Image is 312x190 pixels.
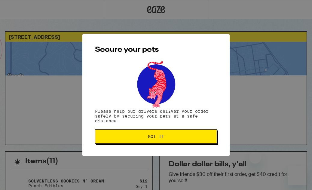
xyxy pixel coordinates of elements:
[95,129,217,144] button: Got it
[288,166,307,185] iframe: Button to launch messaging window
[148,134,164,139] span: Got it
[95,46,217,54] h2: Secure your pets
[249,152,261,164] iframe: Close message
[131,60,181,109] img: pets
[95,109,217,123] p: Please help our drivers deliver your order safely by securing your pets at a safe distance.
